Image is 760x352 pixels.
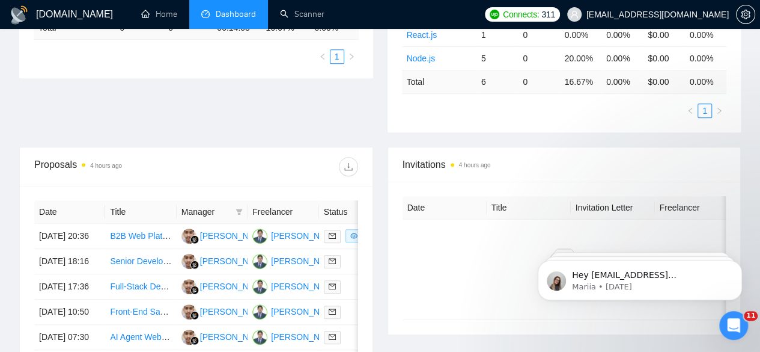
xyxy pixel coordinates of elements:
p: Message from Mariia, sent 2w ago [52,46,207,57]
a: 1 [330,50,344,63]
span: mail [329,258,336,265]
img: AI [181,229,196,244]
span: Connects: [503,8,539,21]
th: Freelancer [248,200,318,224]
span: dashboard [201,10,210,18]
a: MA[PERSON_NAME] [PERSON_NAME] [252,332,412,341]
a: AI[PERSON_NAME] [181,281,269,291]
li: Next Page [712,103,726,118]
span: mail [329,308,336,315]
td: AI Agent Web App small fixes and deployment ready [105,325,176,350]
td: 0 [518,23,559,46]
li: Next Page [344,49,359,64]
a: Front-End SaaS Developer Needed for Sports Analysis Website Enhancement [110,307,401,316]
div: No data [412,277,717,291]
span: left [319,53,326,60]
td: 0.00% [601,23,643,46]
td: B2B Web Platform Development – Matching Startups with Enterprises [105,224,176,249]
th: Manager [177,200,248,224]
td: [DATE] 07:30 [34,325,105,350]
div: [PERSON_NAME] [200,305,269,318]
span: Status [324,205,373,218]
td: $0.00 [643,23,684,46]
td: [DATE] 20:36 [34,224,105,249]
div: [PERSON_NAME] [200,330,269,344]
span: Hey [EMAIL_ADDRESS][DOMAIN_NAME], Looks like your Upwork agency 3Brain Technolabs Private Limited... [52,35,205,200]
a: homeHome [141,9,177,19]
img: upwork-logo.png [490,10,499,19]
img: MA [252,304,267,320]
a: Senior Developer Needed: React, Node.js, AWS, API Integration [110,256,350,266]
td: $ 0.00 [643,70,684,93]
iframe: Intercom live chat [719,311,748,340]
a: MA[PERSON_NAME] [PERSON_NAME] [252,230,412,240]
img: AI [181,254,196,269]
button: download [339,157,358,176]
li: Previous Page [683,103,698,118]
span: right [348,53,355,60]
span: mail [329,283,336,290]
span: eye [350,232,357,239]
img: MA [252,229,267,244]
span: filter [233,203,245,221]
button: right [344,49,359,64]
img: logo [10,5,29,25]
div: [PERSON_NAME] [PERSON_NAME] [271,305,412,318]
img: MA [252,279,267,294]
td: 0.00 % [601,70,643,93]
th: Title [487,196,571,220]
td: 1 [476,23,518,46]
th: Invitation Letter [571,196,655,220]
a: 1 [698,104,711,117]
img: MA [252,254,267,269]
img: AI [181,330,196,345]
span: 11 [744,311,758,321]
span: 311 [541,8,555,21]
li: Previous Page [315,49,330,64]
img: AI [181,279,196,294]
td: 0.00 % [685,70,726,93]
a: MA[PERSON_NAME] [PERSON_NAME] [252,281,412,291]
td: $0.00 [643,46,684,70]
span: Dashboard [216,9,256,19]
td: 0 [518,70,559,93]
span: right [716,107,723,114]
td: 0.00% [685,23,726,46]
td: 20.00% [560,46,601,70]
a: AI[PERSON_NAME] [181,256,269,265]
a: React.js [407,30,437,40]
a: MA[PERSON_NAME] [PERSON_NAME] [252,306,412,316]
div: [PERSON_NAME] [200,255,269,268]
a: searchScanner [280,9,324,19]
li: 1 [330,49,344,64]
span: setting [737,10,755,19]
span: mail [329,232,336,239]
span: mail [329,333,336,341]
span: Manager [181,205,231,218]
div: [PERSON_NAME] [200,280,269,293]
th: Date [403,196,487,220]
span: download [339,162,357,171]
a: Node.js [407,54,435,63]
a: Full-Stack Developer (React / React Native / Node.js) [110,282,309,291]
img: MA [252,330,267,345]
iframe: Intercom notifications message [520,235,760,320]
th: Title [105,200,176,224]
td: 5 [476,46,518,70]
a: AI[PERSON_NAME] [181,230,269,240]
a: MA[PERSON_NAME] [PERSON_NAME] [252,256,412,265]
img: AI [181,304,196,320]
td: 0.00% [685,46,726,70]
a: AI[PERSON_NAME] [181,306,269,316]
th: Date [34,200,105,224]
td: Full-Stack Developer (React / React Native / Node.js) [105,274,176,300]
img: gigradar-bm.png [190,311,199,320]
button: right [712,103,726,118]
a: B2B Web Platform Development – Matching Startups with Enterprises [110,231,370,241]
img: gigradar-bm.png [190,336,199,345]
td: 0.00% [560,23,601,46]
td: Front-End SaaS Developer Needed for Sports Analysis Website Enhancement [105,300,176,325]
img: gigradar-bm.png [190,261,199,269]
button: left [683,103,698,118]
